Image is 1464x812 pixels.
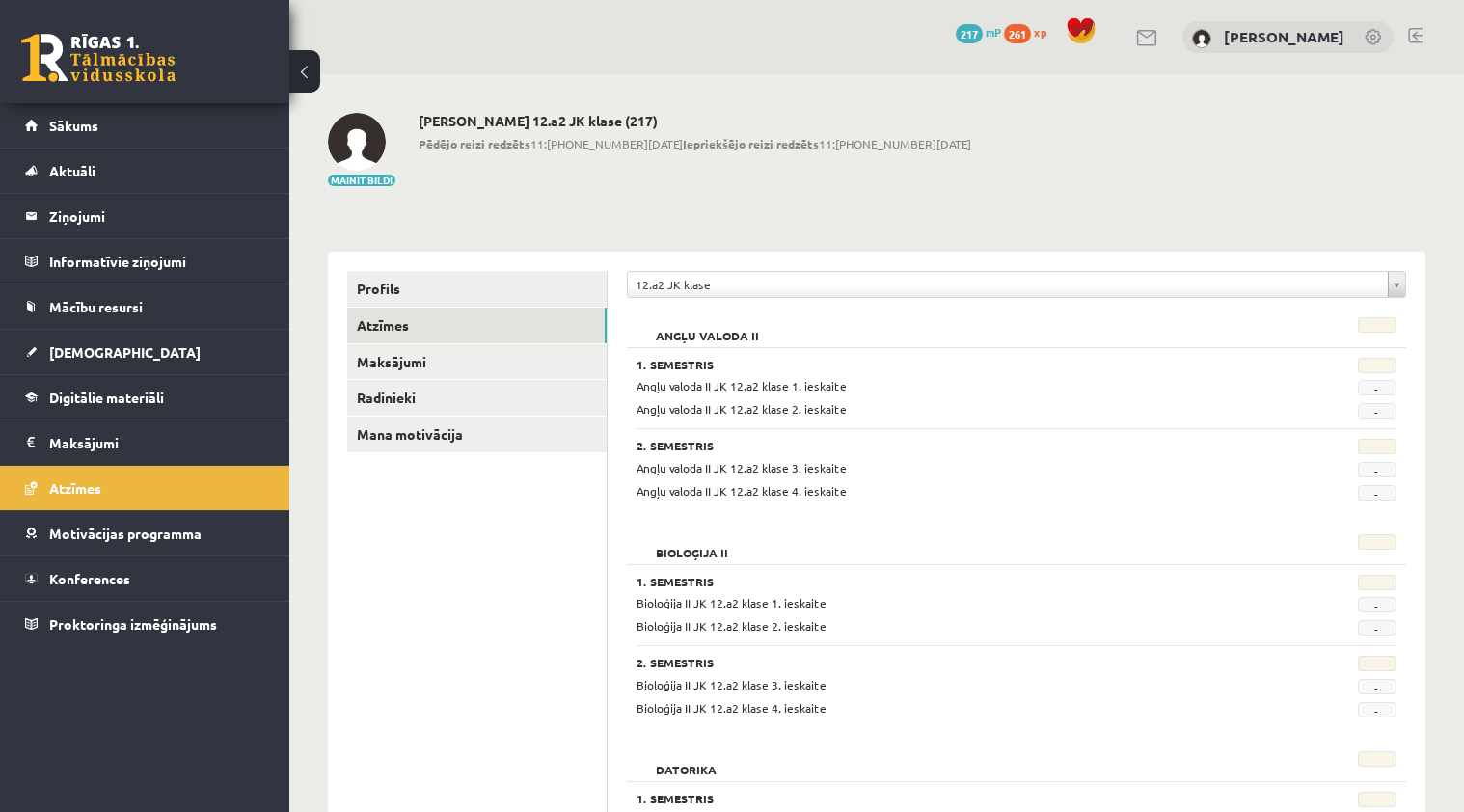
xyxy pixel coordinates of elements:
[1358,403,1396,419] span: -
[25,149,265,193] a: Aktuāli
[636,272,1380,297] span: 12.a2 JK klase
[49,239,265,284] legend: Informatīvie ziņojumi
[25,239,265,284] a: Informatīvie ziņojumi
[1358,679,1396,694] span: -
[637,575,1265,588] h3: 1. Semestris
[49,117,98,134] span: Sākums
[25,602,265,646] a: Proktoringa izmēģinājums
[25,330,265,374] a: [DEMOGRAPHIC_DATA]
[637,534,747,554] h2: Bioloģija II
[637,439,1265,452] h3: 2. Semestris
[49,343,201,361] span: [DEMOGRAPHIC_DATA]
[49,525,202,542] span: Motivācijas programma
[637,618,827,634] span: Bioloģija II JK 12.a2 klase 2. ieskaite
[49,479,101,497] span: Atzīmes
[49,420,265,465] legend: Maksājumi
[1358,485,1396,501] span: -
[637,700,827,716] span: Bioloģija II JK 12.a2 klase 4. ieskaite
[637,378,847,393] span: Angļu valoda II JK 12.a2 klase 1. ieskaite
[1224,27,1344,46] a: [PERSON_NAME]
[21,34,176,82] a: Rīgas 1. Tālmācības vidusskola
[637,460,847,475] span: Angļu valoda II JK 12.a2 klase 3. ieskaite
[637,656,1265,669] h3: 2. Semestris
[25,420,265,465] a: Maksājumi
[1358,462,1396,477] span: -
[49,615,217,633] span: Proktoringa izmēģinājums
[25,375,265,420] a: Digitālie materiāli
[49,298,143,315] span: Mācību resursi
[419,135,971,152] span: 11:[PHONE_NUMBER][DATE] 11:[PHONE_NUMBER][DATE]
[419,136,530,151] b: Pēdējo reizi redzēts
[1358,620,1396,636] span: -
[1358,597,1396,612] span: -
[637,401,847,417] span: Angļu valoda II JK 12.a2 klase 2. ieskaite
[25,284,265,329] a: Mācību resursi
[637,677,827,692] span: Bioloģija II JK 12.a2 klase 3. ieskaite
[1192,29,1211,48] img: Ksenija Tereško
[25,511,265,555] a: Motivācijas programma
[25,466,265,510] a: Atzīmes
[49,570,130,587] span: Konferences
[637,358,1265,371] h3: 1. Semestris
[1004,24,1031,43] span: 261
[637,792,1265,805] h3: 1. Semestris
[328,113,386,171] img: Ksenija Tereško
[1358,380,1396,395] span: -
[637,751,736,771] h2: Datorika
[1358,702,1396,717] span: -
[986,24,1001,40] span: mP
[49,162,95,179] span: Aktuāli
[347,417,607,452] a: Mana motivācija
[637,317,778,337] h2: Angļu valoda II
[25,194,265,238] a: Ziņojumi
[1034,24,1046,40] span: xp
[956,24,983,43] span: 217
[347,380,607,416] a: Radinieki
[419,113,971,129] h2: [PERSON_NAME] 12.a2 JK klase (217)
[1004,24,1056,40] a: 261 xp
[637,595,827,610] span: Bioloģija II JK 12.a2 klase 1. ieskaite
[628,272,1405,297] a: 12.a2 JK klase
[49,389,164,406] span: Digitālie materiāli
[49,194,265,238] legend: Ziņojumi
[637,483,847,499] span: Angļu valoda II JK 12.a2 klase 4. ieskaite
[347,271,607,307] a: Profils
[328,175,395,186] button: Mainīt bildi
[956,24,1001,40] a: 217 mP
[683,136,819,151] b: Iepriekšējo reizi redzēts
[347,308,607,343] a: Atzīmes
[25,103,265,148] a: Sākums
[25,556,265,601] a: Konferences
[347,344,607,380] a: Maksājumi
